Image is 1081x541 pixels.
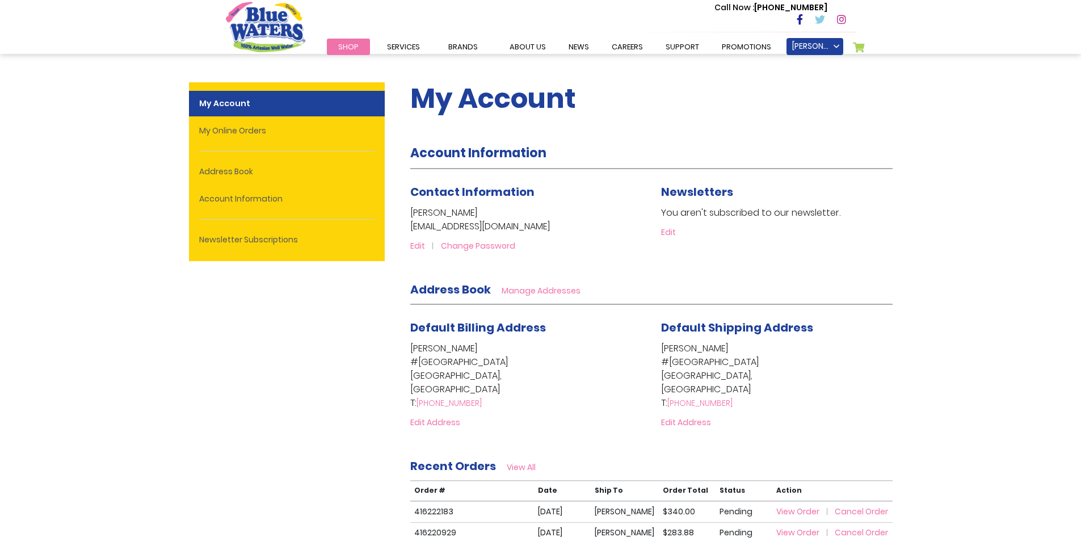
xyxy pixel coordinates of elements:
[661,342,893,410] address: [PERSON_NAME] #[GEOGRAPHIC_DATA] [GEOGRAPHIC_DATA], [GEOGRAPHIC_DATA] T:
[667,397,733,409] a: [PHONE_NUMBER]
[661,417,711,428] a: Edit Address
[448,41,478,52] span: Brands
[776,527,819,538] span: View Order
[659,481,716,501] th: Order Total
[507,462,536,473] a: View All
[654,39,710,55] a: support
[189,118,385,144] a: My Online Orders
[786,38,843,55] a: [PERSON_NAME]
[410,240,425,251] span: Edit
[534,501,591,522] td: [DATE]
[716,481,772,501] th: Status
[600,39,654,55] a: careers
[498,39,557,55] a: about us
[663,527,694,538] span: $283.88
[661,227,676,238] a: Edit
[591,501,659,522] td: [PERSON_NAME]
[661,206,893,220] p: You aren't subscribed to our newsletter.
[189,227,385,253] a: Newsletter Subscriptions
[410,481,534,501] th: Order #
[410,240,439,251] a: Edit
[189,159,385,184] a: Address Book
[441,240,515,251] a: Change Password
[835,527,888,538] a: Cancel Order
[776,527,833,538] a: View Order
[661,184,733,200] span: Newsletters
[410,417,460,428] a: Edit Address
[835,506,888,517] a: Cancel Order
[710,39,783,55] a: Promotions
[663,506,695,517] span: $340.00
[776,506,819,517] span: View Order
[410,342,642,410] address: [PERSON_NAME] #[GEOGRAPHIC_DATA] [GEOGRAPHIC_DATA], [GEOGRAPHIC_DATA] T:
[776,506,833,517] a: View Order
[410,144,546,162] strong: Account Information
[557,39,600,55] a: News
[410,206,642,233] p: [PERSON_NAME] [EMAIL_ADDRESS][DOMAIN_NAME]
[661,320,813,335] span: Default Shipping Address
[387,41,420,52] span: Services
[410,79,576,118] span: My Account
[534,481,591,501] th: Date
[417,397,482,409] a: [PHONE_NUMBER]
[716,501,772,522] td: Pending
[502,285,581,296] a: Manage Addresses
[714,2,827,14] p: [PHONE_NUMBER]
[189,186,385,212] a: Account Information
[714,2,754,13] span: Call Now :
[410,282,491,297] strong: Address Book
[410,501,534,522] td: 416222183
[226,2,305,52] a: store logo
[338,41,359,52] span: Shop
[410,320,546,335] span: Default Billing Address
[591,481,659,501] th: Ship To
[772,481,893,501] th: Action
[410,184,535,200] span: Contact Information
[410,458,496,474] strong: Recent Orders
[189,91,385,116] strong: My Account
